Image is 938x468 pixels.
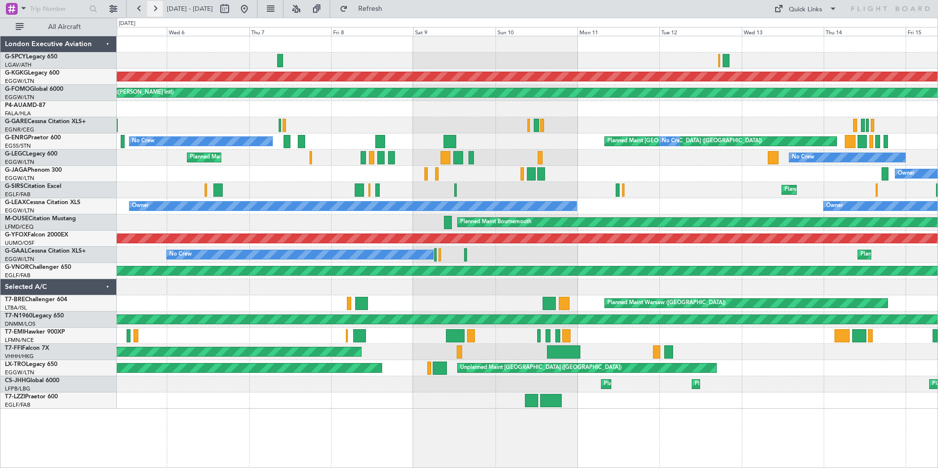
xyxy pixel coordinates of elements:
[5,248,86,254] a: G-GAALCessna Citation XLS+
[5,394,58,400] a: T7-LZZIPraetor 600
[5,369,34,376] a: EGGW/LTN
[5,151,57,157] a: G-LEGCLegacy 600
[659,27,741,36] div: Tue 12
[5,78,34,85] a: EGGW/LTN
[249,27,331,36] div: Thu 7
[132,134,155,149] div: No Crew
[5,401,30,409] a: EGLF/FAB
[5,345,22,351] span: T7-FFI
[5,378,59,384] a: CS-JHHGlobal 6000
[5,329,24,335] span: T7-EMI
[5,385,30,392] a: LFPB/LBG
[26,24,104,30] span: All Aircraft
[5,54,57,60] a: G-SPCYLegacy 650
[826,199,843,213] div: Owner
[824,27,906,36] div: Thu 14
[5,86,30,92] span: G-FOMO
[5,216,76,222] a: M-OUSECitation Mustang
[167,4,213,13] span: [DATE] - [DATE]
[5,378,26,384] span: CS-JHH
[898,166,914,181] div: Owner
[5,353,34,360] a: VHHH/HKG
[5,54,26,60] span: G-SPCY
[577,27,659,36] div: Mon 11
[5,126,34,133] a: EGNR/CEG
[5,329,65,335] a: T7-EMIHawker 900XP
[5,158,34,166] a: EGGW/LTN
[5,345,49,351] a: T7-FFIFalcon 7X
[132,199,149,213] div: Owner
[460,361,622,375] div: Unplanned Maint [GEOGRAPHIC_DATA] ([GEOGRAPHIC_DATA])
[5,70,28,76] span: G-KGKG
[5,272,30,279] a: EGLF/FAB
[5,256,34,263] a: EGGW/LTN
[792,150,814,165] div: No Crew
[5,110,31,117] a: FALA/HLA
[5,297,67,303] a: T7-BREChallenger 604
[5,61,31,69] a: LGAV/ATH
[5,297,25,303] span: T7-BRE
[167,27,249,36] div: Wed 6
[860,247,896,262] div: Planned Maint
[5,232,68,238] a: G-YFOXFalcon 2000EX
[789,5,822,15] div: Quick Links
[5,167,62,173] a: G-JAGAPhenom 300
[495,27,577,36] div: Sun 10
[5,142,31,150] a: EGSS/STN
[5,94,34,101] a: EGGW/LTN
[5,362,26,367] span: LX-TRO
[5,200,80,206] a: G-LEAXCessna Citation XLS
[335,1,394,17] button: Refresh
[5,320,35,328] a: DNMM/LOS
[5,313,64,319] a: T7-N1960Legacy 650
[413,27,495,36] div: Sat 9
[5,175,34,182] a: EGGW/LTN
[5,216,28,222] span: M-OUSE
[5,103,46,108] a: P4-AUAMD-87
[5,304,27,312] a: LTBA/ISL
[5,207,34,214] a: EGGW/LTN
[5,135,28,141] span: G-ENRG
[5,103,27,108] span: P4-AUA
[5,264,29,270] span: G-VNOR
[5,232,27,238] span: G-YFOX
[5,183,24,189] span: G-SIRS
[5,362,57,367] a: LX-TROLegacy 650
[607,134,762,149] div: Planned Maint [GEOGRAPHIC_DATA] ([GEOGRAPHIC_DATA])
[607,296,726,311] div: Planned Maint Warsaw ([GEOGRAPHIC_DATA])
[5,248,27,254] span: G-GAAL
[5,264,71,270] a: G-VNORChallenger 650
[85,27,167,36] div: Tue 5
[5,119,27,125] span: G-GARE
[331,27,413,36] div: Fri 8
[662,134,684,149] div: No Crew
[5,313,32,319] span: T7-N1960
[5,394,25,400] span: T7-LZZI
[5,167,27,173] span: G-JAGA
[5,86,63,92] a: G-FOMOGlobal 6000
[742,27,824,36] div: Wed 13
[190,150,344,165] div: Planned Maint [GEOGRAPHIC_DATA] ([GEOGRAPHIC_DATA])
[5,183,61,189] a: G-SIRSCitation Excel
[769,1,842,17] button: Quick Links
[695,377,849,391] div: Planned Maint [GEOGRAPHIC_DATA] ([GEOGRAPHIC_DATA])
[5,135,61,141] a: G-ENRGPraetor 600
[5,151,26,157] span: G-LEGC
[169,247,192,262] div: No Crew
[5,223,33,231] a: LFMD/CEQ
[5,337,34,344] a: LFMN/NCE
[5,70,59,76] a: G-KGKGLegacy 600
[350,5,391,12] span: Refresh
[5,239,34,247] a: UUMO/OSF
[30,1,86,16] input: Trip Number
[5,191,30,198] a: EGLF/FAB
[604,377,758,391] div: Planned Maint [GEOGRAPHIC_DATA] ([GEOGRAPHIC_DATA])
[5,200,26,206] span: G-LEAX
[119,20,135,28] div: [DATE]
[460,215,531,230] div: Planned Maint Bournemouth
[11,19,106,35] button: All Aircraft
[5,119,86,125] a: G-GARECessna Citation XLS+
